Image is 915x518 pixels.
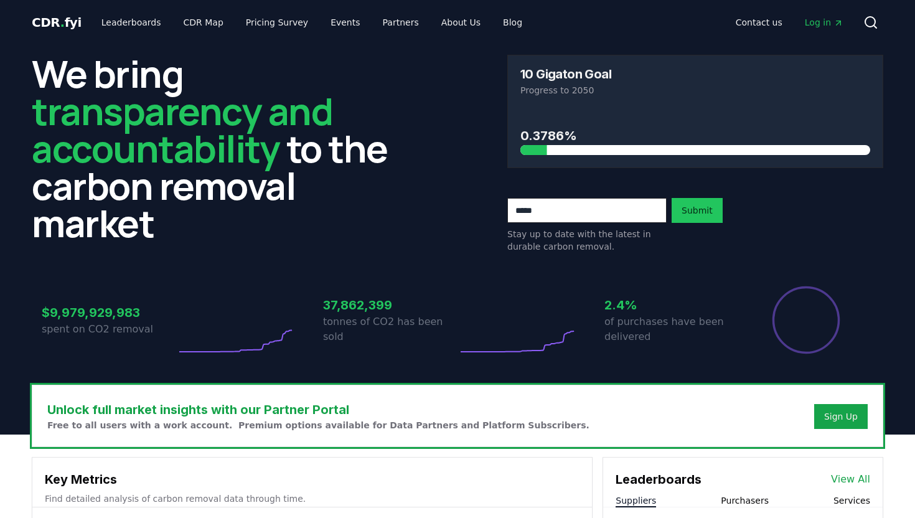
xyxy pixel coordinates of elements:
[493,11,532,34] a: Blog
[32,15,82,30] span: CDR fyi
[507,228,667,253] p: Stay up to date with the latest in durable carbon removal.
[91,11,532,34] nav: Main
[321,11,370,34] a: Events
[60,15,65,30] span: .
[431,11,490,34] a: About Us
[32,85,332,174] span: transparency and accountability
[520,126,870,145] h3: 0.3786%
[616,470,701,489] h3: Leaderboards
[771,285,841,355] div: Percentage of sales delivered
[32,55,408,242] h2: We bring to the carbon removal market
[726,11,792,34] a: Contact us
[814,404,868,429] button: Sign Up
[604,314,739,344] p: of purchases have been delivered
[721,494,769,507] button: Purchasers
[323,314,457,344] p: tonnes of CO2 has been sold
[726,11,853,34] nav: Main
[47,419,589,431] p: Free to all users with a work account. Premium options available for Data Partners and Platform S...
[805,16,843,29] span: Log in
[520,84,870,97] p: Progress to 2050
[833,494,870,507] button: Services
[47,400,589,419] h3: Unlock full market insights with our Partner Portal
[672,198,723,223] button: Submit
[616,494,656,507] button: Suppliers
[32,14,82,31] a: CDR.fyi
[45,492,579,505] p: Find detailed analysis of carbon removal data through time.
[323,296,457,314] h3: 37,862,399
[174,11,233,34] a: CDR Map
[42,322,176,337] p: spent on CO2 removal
[236,11,318,34] a: Pricing Survey
[795,11,853,34] a: Log in
[831,472,870,487] a: View All
[604,296,739,314] h3: 2.4%
[42,303,176,322] h3: $9,979,929,983
[91,11,171,34] a: Leaderboards
[824,410,858,423] a: Sign Up
[520,68,611,80] h3: 10 Gigaton Goal
[45,470,579,489] h3: Key Metrics
[373,11,429,34] a: Partners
